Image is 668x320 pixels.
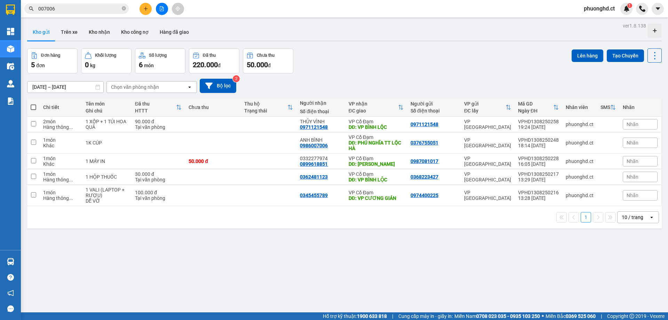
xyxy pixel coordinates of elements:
[411,158,438,164] div: 0987081017
[649,214,654,220] svg: open
[300,109,341,114] div: Số điện thoại
[7,290,14,296] span: notification
[200,79,236,93] button: Bộ lọc
[349,134,404,140] div: VP Cổ Đạm
[135,101,176,107] div: Đã thu
[464,101,506,107] div: VP gửi
[518,108,553,114] div: Ngày ĐH
[86,158,128,164] div: 1 MÁY IN
[300,161,328,167] div: 0899618851
[623,104,658,110] div: Nhãn
[41,53,60,58] div: Đơn hàng
[187,84,192,90] svg: open
[300,124,328,130] div: 0971121548
[518,119,559,124] div: VPHD1308250258
[69,177,73,182] span: ...
[135,119,182,124] div: 90.000 đ
[135,48,185,73] button: Số lượng6món
[175,6,180,11] span: aim
[43,143,79,148] div: Khác
[27,48,78,73] button: Đơn hàng5đơn
[27,24,55,40] button: Kho gửi
[601,312,602,320] span: |
[628,3,631,8] span: 1
[43,156,79,161] div: 1 món
[86,174,128,180] div: 1 HỘP THUỐC
[6,5,15,15] img: logo-vxr
[627,174,638,180] span: Nhãn
[622,214,643,221] div: 10 / trang
[43,171,79,177] div: 1 món
[300,193,328,198] div: 0345455789
[597,98,619,117] th: Toggle SortBy
[411,122,438,127] div: 0971121548
[411,140,438,146] div: 0376755051
[518,161,559,167] div: 16:05 [DATE]
[95,53,116,58] div: Khối lượng
[629,314,634,319] span: copyright
[135,195,182,201] div: Tại văn phòng
[189,104,237,110] div: Chưa thu
[122,6,126,12] span: close-circle
[357,313,387,319] strong: 1900 633 818
[300,156,341,161] div: 0332277974
[518,156,559,161] div: VPHD1308250228
[7,274,14,281] span: question-circle
[572,49,603,62] button: Lên hàng
[349,195,404,201] div: DĐ: VP CƯƠNG GIÁN
[135,177,182,182] div: Tại văn phòng
[247,61,268,69] span: 50.000
[193,61,218,69] span: 220.000
[639,6,645,12] img: phone-icon
[349,190,404,195] div: VP Cổ Đạm
[411,174,438,180] div: 0368223427
[43,195,79,201] div: Hàng thông thường
[7,45,14,53] img: warehouse-icon
[566,193,594,198] div: phuonghd.ct
[546,312,596,320] span: Miền Bắc
[627,193,638,198] span: Nhãn
[268,63,271,68] span: đ
[203,53,216,58] div: Đã thu
[135,108,176,114] div: HTTT
[154,24,194,40] button: Hàng đã giao
[349,108,398,114] div: ĐC giao
[135,171,182,177] div: 30.000 đ
[135,190,182,195] div: 100.000 đ
[81,48,132,73] button: Khối lượng0kg
[55,24,83,40] button: Trên xe
[518,177,559,182] div: 13:29 [DATE]
[143,6,148,11] span: plus
[159,6,164,11] span: file-add
[349,156,404,161] div: VP Cổ Đạm
[627,140,638,146] span: Nhãn
[349,101,398,107] div: VP nhận
[43,124,79,130] div: Hàng thông thường
[349,140,404,151] div: DĐ: PHÚ NGHĨA TT LỘC HÀ
[578,4,620,13] span: phuonghd.ct
[43,137,79,143] div: 1 món
[464,171,511,182] div: VP [GEOGRAPHIC_DATA]
[349,177,404,182] div: DĐ: VP BÌNH LỘC
[31,61,35,69] span: 5
[172,3,184,15] button: aim
[411,108,457,114] div: Số điện thoại
[90,63,95,68] span: kg
[69,195,73,201] span: ...
[7,258,14,265] img: warehouse-icon
[111,84,159,91] div: Chọn văn phòng nhận
[85,61,89,69] span: 0
[349,124,404,130] div: DĐ: VP BÌNH LỘC
[233,75,240,82] sup: 2
[566,174,594,180] div: phuonghd.ct
[323,312,387,320] span: Hỗ trợ kỹ thuật:
[566,122,594,127] div: phuonghd.ct
[518,137,559,143] div: VPHD1308250248
[7,63,14,70] img: warehouse-icon
[7,305,14,312] span: message
[581,212,591,223] button: 1
[144,63,154,68] span: món
[464,156,511,167] div: VP [GEOGRAPHIC_DATA]
[86,119,128,130] div: 1 XỐP + 1 TÚI HOA QUẢ
[86,101,128,107] div: Tên món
